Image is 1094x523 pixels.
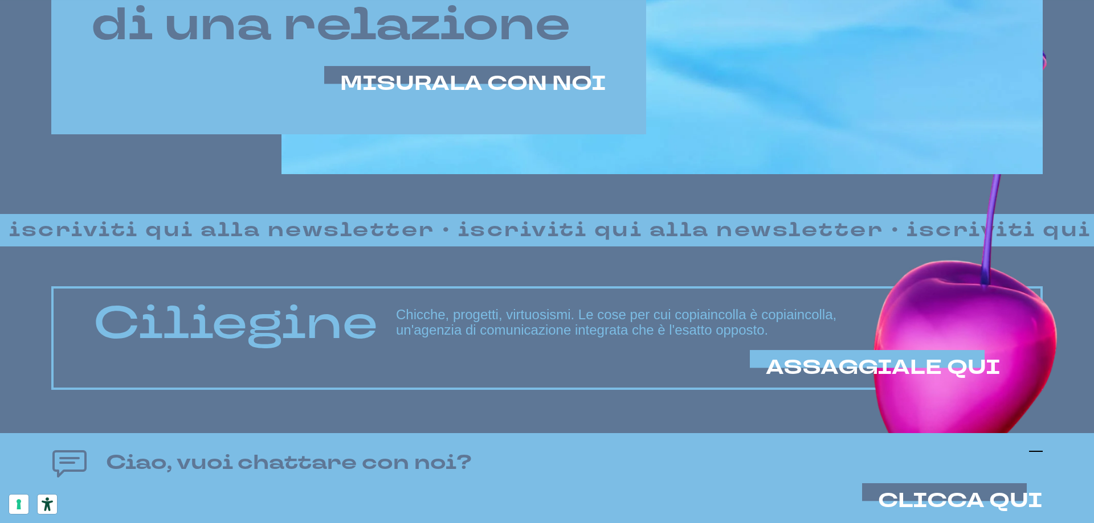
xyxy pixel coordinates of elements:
[9,495,28,514] button: Le tue preferenze relative al consenso per le tecnologie di tracciamento
[878,487,1043,514] span: CLICCA QUI
[106,447,472,477] h4: Ciao, vuoi chattare con noi?
[396,307,1001,337] h3: Chicche, progetti, virtuosismi. Le cose per cui copiaincolla è copiaincolla, un'agenzia di comuni...
[766,354,1001,381] span: ASSAGGIALE QUI
[449,215,893,245] strong: iscriviti qui alla newsletter
[766,357,1001,379] a: ASSAGGIALE QUI
[340,70,606,97] span: MISURALA CON NOI
[878,490,1043,512] button: CLICCA QUI
[38,495,57,514] button: Strumenti di accessibilità
[93,298,378,348] p: Ciliegine
[340,73,606,95] a: MISURALA CON NOI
